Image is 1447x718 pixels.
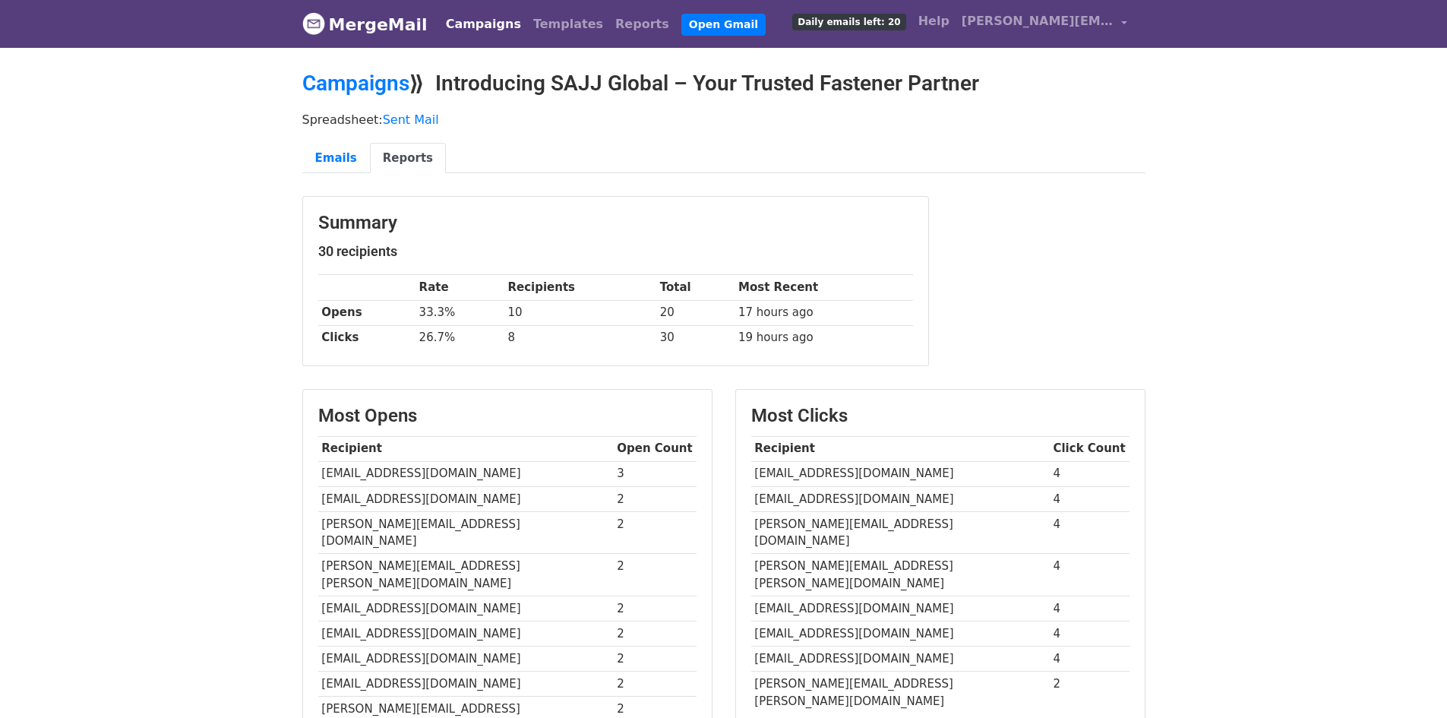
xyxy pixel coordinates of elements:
[302,12,325,35] img: MergeMail logo
[751,622,1050,647] td: [EMAIL_ADDRESS][DOMAIN_NAME]
[318,436,614,461] th: Recipient
[614,647,697,672] td: 2
[302,71,1145,96] h2: ⟫ Introducing SAJJ Global – Your Trusted Fastener Partner
[1050,647,1129,672] td: 4
[1050,436,1129,461] th: Click Count
[370,143,446,174] a: Reports
[302,112,1145,128] p: Spreadsheet:
[656,300,735,325] td: 20
[751,405,1129,427] h3: Most Clicks
[415,275,504,300] th: Rate
[1050,461,1129,486] td: 4
[1050,622,1129,647] td: 4
[751,647,1050,672] td: [EMAIL_ADDRESS][DOMAIN_NAME]
[614,554,697,596] td: 2
[318,325,415,350] th: Clicks
[1050,511,1129,554] td: 4
[318,243,913,260] h5: 30 recipients
[751,436,1050,461] th: Recipient
[614,622,697,647] td: 2
[681,14,766,36] a: Open Gmail
[751,511,1050,554] td: [PERSON_NAME][EMAIL_ADDRESS][DOMAIN_NAME]
[1050,554,1129,596] td: 4
[318,212,913,234] h3: Summary
[302,143,370,174] a: Emails
[609,9,675,40] a: Reports
[318,554,614,596] td: [PERSON_NAME][EMAIL_ADDRESS][PERSON_NAME][DOMAIN_NAME]
[786,6,911,36] a: Daily emails left: 20
[962,12,1114,30] span: [PERSON_NAME][EMAIL_ADDRESS][DOMAIN_NAME]
[956,6,1133,42] a: [PERSON_NAME][EMAIL_ADDRESS][DOMAIN_NAME]
[504,275,656,300] th: Recipients
[751,596,1050,622] td: [EMAIL_ADDRESS][DOMAIN_NAME]
[614,672,697,697] td: 2
[735,300,912,325] td: 17 hours ago
[751,554,1050,596] td: [PERSON_NAME][EMAIL_ADDRESS][PERSON_NAME][DOMAIN_NAME]
[318,596,614,622] td: [EMAIL_ADDRESS][DOMAIN_NAME]
[792,14,905,30] span: Daily emails left: 20
[1050,486,1129,511] td: 4
[318,511,614,554] td: [PERSON_NAME][EMAIL_ADDRESS][DOMAIN_NAME]
[318,622,614,647] td: [EMAIL_ADDRESS][DOMAIN_NAME]
[302,8,428,40] a: MergeMail
[440,9,527,40] a: Campaigns
[318,486,614,511] td: [EMAIL_ADDRESS][DOMAIN_NAME]
[318,672,614,697] td: [EMAIL_ADDRESS][DOMAIN_NAME]
[912,6,956,36] a: Help
[751,672,1050,713] td: [PERSON_NAME][EMAIL_ADDRESS][PERSON_NAME][DOMAIN_NAME]
[302,71,409,96] a: Campaigns
[1050,672,1129,713] td: 2
[415,325,504,350] td: 26.7%
[614,596,697,622] td: 2
[751,486,1050,511] td: [EMAIL_ADDRESS][DOMAIN_NAME]
[318,405,697,427] h3: Most Opens
[614,486,697,511] td: 2
[614,511,697,554] td: 2
[735,275,912,300] th: Most Recent
[1050,596,1129,622] td: 4
[318,300,415,325] th: Opens
[656,325,735,350] td: 30
[383,112,439,127] a: Sent Mail
[415,300,504,325] td: 33.3%
[656,275,735,300] th: Total
[527,9,609,40] a: Templates
[318,461,614,486] td: [EMAIL_ADDRESS][DOMAIN_NAME]
[318,647,614,672] td: [EMAIL_ADDRESS][DOMAIN_NAME]
[751,461,1050,486] td: [EMAIL_ADDRESS][DOMAIN_NAME]
[504,300,656,325] td: 10
[735,325,912,350] td: 19 hours ago
[504,325,656,350] td: 8
[614,436,697,461] th: Open Count
[614,461,697,486] td: 3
